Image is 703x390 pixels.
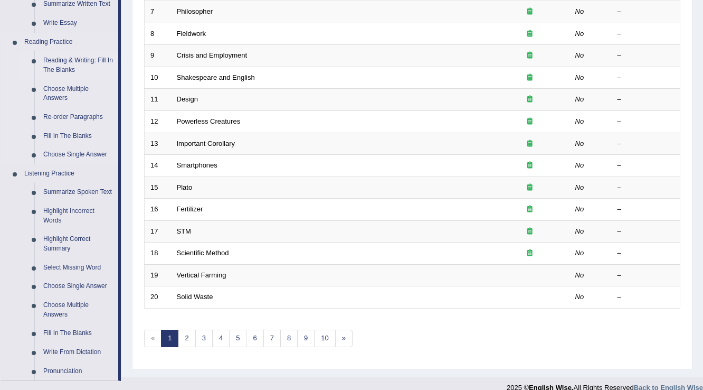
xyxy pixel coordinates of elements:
div: Exam occurring question [496,29,564,39]
div: – [617,95,674,105]
em: No [575,183,584,191]
a: Fieldwork [177,30,206,38]
em: No [575,30,584,38]
a: Philosopher [177,7,213,15]
div: – [617,205,674,215]
em: No [575,249,584,257]
td: 18 [145,243,171,265]
div: Exam occurring question [496,227,564,237]
a: Choose Multiple Answers [39,296,118,324]
a: Fill In The Blanks [39,324,118,343]
a: Re-order Paragraphs [39,108,118,127]
em: No [575,293,584,301]
a: Write Essay [39,14,118,33]
a: Important Corollary [177,140,235,147]
a: STM [177,227,191,235]
td: 11 [145,89,171,111]
td: 8 [145,23,171,45]
a: » [335,330,353,347]
div: Exam occurring question [496,248,564,258]
em: No [575,205,584,213]
td: 14 [145,155,171,177]
td: 15 [145,177,171,199]
a: 7 [263,330,281,347]
td: 13 [145,133,171,155]
div: Exam occurring question [496,161,564,171]
a: Reading & Writing: Fill In The Blanks [39,51,118,79]
div: – [617,183,674,193]
a: Highlight Incorrect Words [39,202,118,230]
a: Listening Practice [20,164,118,183]
td: 12 [145,110,171,133]
a: Select Missing Word [39,258,118,277]
div: – [617,51,674,61]
a: Reading Practice [20,33,118,52]
div: – [617,292,674,302]
a: 9 [297,330,315,347]
span: « [144,330,161,347]
a: 2 [178,330,195,347]
div: – [617,227,674,237]
td: 20 [145,286,171,309]
em: No [575,73,584,81]
a: Write From Dictation [39,343,118,362]
a: Powerless Creatures [177,117,241,125]
a: Fill In The Blanks [39,127,118,146]
a: 3 [195,330,213,347]
div: Exam occurring question [496,95,564,105]
td: 9 [145,45,171,67]
a: 8 [280,330,298,347]
a: 10 [314,330,335,347]
a: Choose Multiple Answers [39,80,118,108]
a: Summarize Spoken Text [39,183,118,202]
td: 7 [145,1,171,23]
a: Choose Single Answer [39,145,118,164]
a: Design [177,95,198,103]
a: Solid Waste [177,293,213,301]
a: Shakespeare and English [177,73,255,81]
div: – [617,139,674,149]
a: Choose Single Answer [39,277,118,296]
div: – [617,117,674,127]
div: Exam occurring question [496,117,564,127]
td: 19 [145,264,171,286]
a: 4 [212,330,230,347]
a: 5 [229,330,246,347]
div: – [617,29,674,39]
a: 1 [161,330,178,347]
a: Fertilizer [177,205,203,213]
em: No [575,140,584,147]
em: No [575,95,584,103]
a: Crisis and Employment [177,51,248,59]
div: – [617,248,674,258]
em: No [575,161,584,169]
div: – [617,7,674,17]
em: No [575,271,584,279]
em: No [575,7,584,15]
em: No [575,51,584,59]
div: – [617,73,674,83]
td: 17 [145,220,171,243]
td: 10 [145,67,171,89]
div: – [617,271,674,281]
a: Plato [177,183,193,191]
div: Exam occurring question [496,139,564,149]
em: No [575,117,584,125]
a: 6 [246,330,263,347]
div: Exam occurring question [496,51,564,61]
a: Scientific Method [177,249,229,257]
a: Highlight Correct Summary [39,230,118,258]
div: Exam occurring question [496,7,564,17]
td: 16 [145,199,171,221]
a: Smartphones [177,161,217,169]
div: – [617,161,674,171]
a: Pronunciation [39,362,118,381]
div: Exam occurring question [496,183,564,193]
em: No [575,227,584,235]
div: Exam occurring question [496,73,564,83]
a: Vertical Farming [177,271,226,279]
div: Exam occurring question [496,205,564,215]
